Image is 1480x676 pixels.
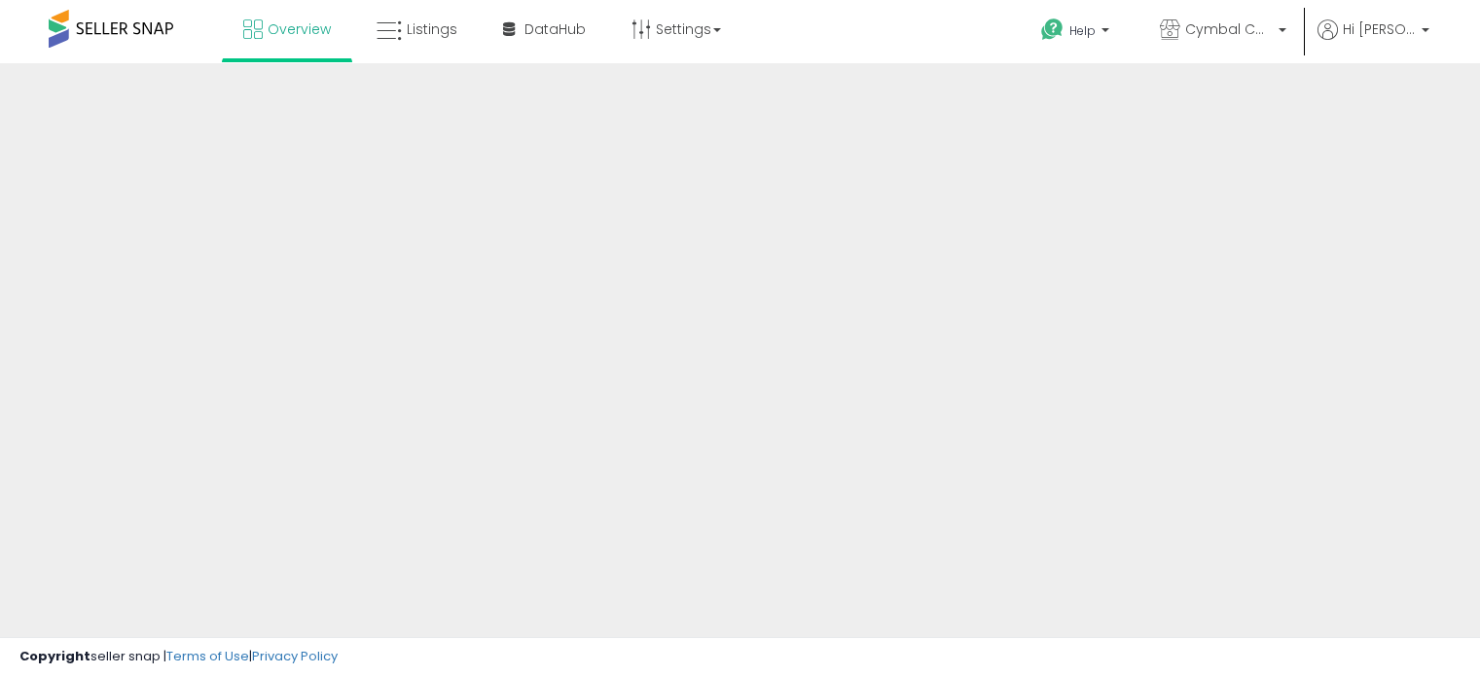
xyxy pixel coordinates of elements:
a: Terms of Use [166,647,249,665]
strong: Copyright [19,647,90,665]
span: DataHub [524,19,586,39]
span: Listings [407,19,457,39]
span: Cymbal Communications [1185,19,1273,39]
a: Privacy Policy [252,647,338,665]
div: seller snap | | [19,648,338,666]
a: Help [1026,3,1129,63]
a: Hi [PERSON_NAME] [1318,19,1429,63]
i: Get Help [1040,18,1065,42]
span: Overview [268,19,331,39]
span: Hi [PERSON_NAME] [1343,19,1416,39]
span: Help [1069,22,1096,39]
